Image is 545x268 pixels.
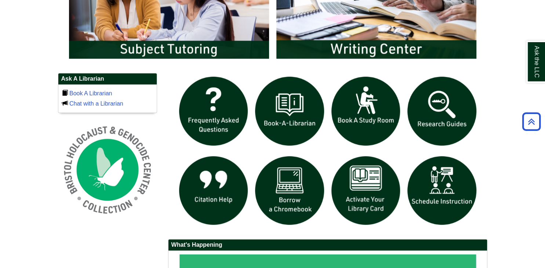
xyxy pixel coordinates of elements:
img: Borrow a chromebook icon links to the borrow a chromebook web page [251,153,328,229]
img: For faculty. Schedule Library Instruction icon links to form. [404,153,480,229]
img: Research Guides icon links to research guides web page [404,73,480,149]
img: frequently asked questions [175,73,252,149]
img: Holocaust and Genocide Collection [58,120,157,219]
a: Book A Librarian [69,90,112,96]
img: activate Library Card icon links to form to activate student ID into library card [328,153,404,229]
img: citation help icon links to citation help guide page [175,153,252,229]
img: Book a Librarian icon links to book a librarian web page [251,73,328,149]
a: Chat with a Librarian [69,100,123,107]
h2: Ask A Librarian [58,73,157,85]
h2: What's Happening [168,239,487,251]
div: slideshow [175,73,480,232]
img: book a study room icon links to book a study room web page [328,73,404,149]
a: Back to Top [520,117,543,126]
